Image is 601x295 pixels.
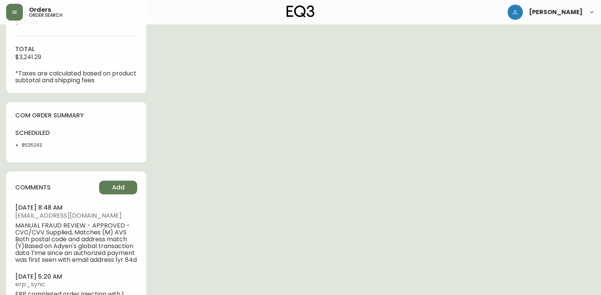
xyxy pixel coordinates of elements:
[15,212,137,219] span: [EMAIL_ADDRESS][DOMAIN_NAME]
[15,273,137,281] h4: [DATE] 5:20 am
[15,222,137,263] span: MANUAL FRAUD REVIEW - APPROVED - CVC/CVV Supplied, Matches (M) AVS Both postal code and address m...
[287,5,315,18] img: logo
[15,183,51,192] h4: comments
[15,45,137,53] h4: total
[508,5,523,20] img: 1c9c23e2a847dab86f8017579b61559c
[99,181,137,194] button: Add
[15,111,137,120] h4: com order summary
[22,142,72,149] li: 8535243
[112,183,125,192] span: Add
[15,204,137,212] h4: [DATE] 8:48 am
[15,53,41,61] span: $3,241.29
[29,7,51,13] span: Orders
[15,129,72,137] h4: scheduled
[529,9,583,15] span: [PERSON_NAME]
[29,13,63,18] h5: order search
[15,281,137,288] span: erp_sync
[15,70,137,84] p: *Taxes are calculated based on product subtotal and shipping fees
